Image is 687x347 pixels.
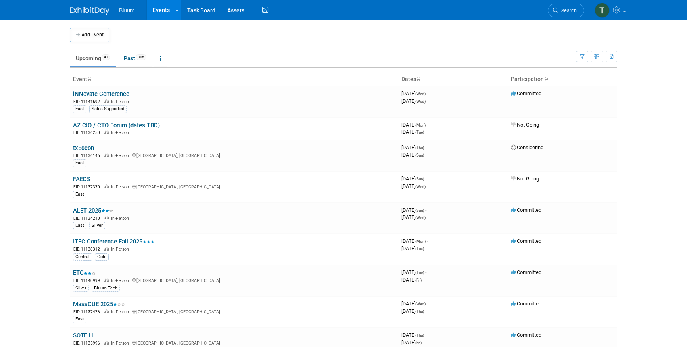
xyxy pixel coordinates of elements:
span: EID: 11135996 [73,341,103,345]
a: ALET 2025 [73,207,113,214]
span: [DATE] [401,332,426,338]
span: (Fri) [415,278,422,282]
img: In-Person Event [104,99,109,103]
a: Upcoming43 [70,51,116,66]
span: - [427,238,428,244]
span: Bluum [119,7,135,13]
a: MassCUE 2025 [73,301,125,308]
span: - [425,269,426,275]
span: EID: 11137370 [73,185,103,189]
span: In-Person [111,153,131,158]
span: EID: 11136250 [73,130,103,135]
div: East [73,316,86,323]
span: 306 [136,54,146,60]
span: In-Person [111,278,131,283]
span: Considering [511,144,543,150]
span: - [427,301,428,307]
span: (Thu) [415,146,424,150]
span: [DATE] [401,122,428,128]
img: In-Person Event [104,184,109,188]
button: Add Event [70,28,109,42]
span: (Mon) [415,239,426,243]
span: Committed [511,207,541,213]
th: Dates [398,73,508,86]
img: Taylor Bradley [595,3,610,18]
span: In-Person [111,247,131,252]
span: - [425,332,426,338]
img: In-Person Event [104,309,109,313]
a: Sort by Event Name [87,76,91,82]
a: iNNovate Conference [73,90,129,98]
div: Sales Supported [89,105,127,113]
div: East [73,191,86,198]
span: [DATE] [401,207,426,213]
span: EID: 11137476 [73,310,103,314]
div: Central [73,253,92,261]
span: [DATE] [401,214,426,220]
span: EID: 11140999 [73,278,103,283]
span: (Wed) [415,215,426,220]
span: Committed [511,332,541,338]
span: (Sun) [415,153,424,157]
span: Committed [511,90,541,96]
span: Committed [511,269,541,275]
div: Gold [95,253,109,261]
a: Sort by Start Date [416,76,420,82]
span: (Tue) [415,270,424,275]
span: [DATE] [401,308,424,314]
span: [DATE] [401,176,426,182]
span: (Fri) [415,341,422,345]
a: FAEDS [73,176,90,183]
div: Silver [89,222,105,229]
span: In-Person [111,130,131,135]
span: [DATE] [401,90,428,96]
span: EID: 11136146 [73,153,103,158]
span: Committed [511,238,541,244]
span: (Sun) [415,208,424,213]
img: In-Person Event [104,153,109,157]
span: (Wed) [415,184,426,189]
span: [DATE] [401,269,426,275]
div: East [73,222,86,229]
span: (Tue) [415,130,424,134]
img: In-Person Event [104,278,109,282]
span: [DATE] [401,301,428,307]
img: In-Person Event [104,341,109,345]
span: In-Person [111,309,131,314]
span: [DATE] [401,277,422,283]
div: Silver [73,285,89,292]
a: Search [548,4,584,17]
span: - [425,144,426,150]
span: (Wed) [415,99,426,104]
a: txEdcon [73,144,94,151]
span: (Tue) [415,247,424,251]
a: Sort by Participation Type [544,76,548,82]
div: [GEOGRAPHIC_DATA], [GEOGRAPHIC_DATA] [73,339,395,346]
a: SOTF HI [73,332,95,339]
img: In-Person Event [104,247,109,251]
span: [DATE] [401,98,426,104]
span: Search [558,8,577,13]
a: Past306 [118,51,152,66]
span: [DATE] [401,238,428,244]
span: - [425,176,426,182]
a: AZ CIO / CTO Forum (dates TBD) [73,122,160,129]
span: (Sun) [415,177,424,181]
span: - [427,122,428,128]
span: [DATE] [401,129,424,135]
span: In-Person [111,99,131,104]
span: [DATE] [401,144,426,150]
a: ETC [73,269,96,276]
span: - [425,207,426,213]
span: [DATE] [401,339,422,345]
img: In-Person Event [104,216,109,220]
div: [GEOGRAPHIC_DATA], [GEOGRAPHIC_DATA] [73,308,395,315]
img: ExhibitDay [70,7,109,15]
th: Event [70,73,398,86]
div: [GEOGRAPHIC_DATA], [GEOGRAPHIC_DATA] [73,183,395,190]
span: [DATE] [401,152,424,158]
span: In-Person [111,216,131,221]
span: Committed [511,301,541,307]
span: In-Person [111,341,131,346]
div: [GEOGRAPHIC_DATA], [GEOGRAPHIC_DATA] [73,152,395,159]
